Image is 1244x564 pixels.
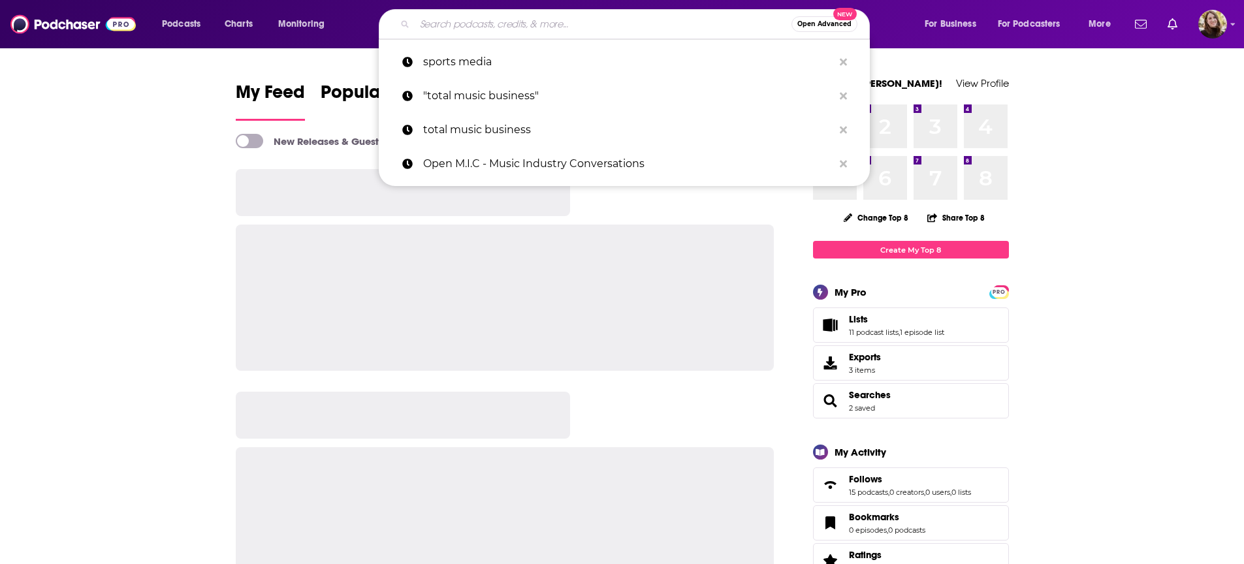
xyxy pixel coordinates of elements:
a: 0 episodes [849,525,887,535]
a: 0 users [925,488,950,497]
a: Exports [813,345,1009,381]
span: Charts [225,15,253,33]
span: Lists [849,313,868,325]
a: 11 podcast lists [849,328,899,337]
a: Charts [216,14,261,35]
span: Monitoring [278,15,325,33]
span: Logged in as katiefuchs [1198,10,1227,39]
span: , [887,525,888,535]
button: Open AdvancedNew [791,16,857,32]
span: PRO [991,287,1007,297]
span: Bookmarks [813,505,1009,540]
div: My Pro [835,286,867,298]
span: Exports [849,351,881,363]
a: Follows [818,476,844,494]
p: Open M.I.C - Music Industry Conversations [423,147,833,181]
span: , [888,488,889,497]
button: Show profile menu [1198,10,1227,39]
span: Popular Feed [321,81,432,111]
a: Show notifications dropdown [1130,13,1152,35]
span: My Feed [236,81,305,111]
button: open menu [153,14,217,35]
a: Show notifications dropdown [1162,13,1183,35]
a: 2 saved [849,403,875,413]
a: sports media [379,45,870,79]
a: Create My Top 8 [813,241,1009,258]
span: Open Advanced [797,21,852,27]
a: "total music business" [379,79,870,113]
input: Search podcasts, credits, & more... [415,14,791,35]
a: Bookmarks [849,511,925,523]
a: Lists [818,316,844,334]
a: total music business [379,113,870,147]
a: 15 podcasts [849,488,888,497]
span: , [924,488,925,497]
span: Follows [813,467,1009,503]
span: Podcasts [162,15,200,33]
a: Lists [849,313,944,325]
span: For Business [925,15,976,33]
a: View Profile [956,77,1009,89]
img: User Profile [1198,10,1227,39]
button: open menu [916,14,993,35]
button: Change Top 8 [836,210,917,226]
a: Welcome [PERSON_NAME]! [813,77,942,89]
div: My Activity [835,446,886,458]
a: Searches [818,392,844,410]
span: , [950,488,951,497]
a: Open M.I.C - Music Industry Conversations [379,147,870,181]
span: Ratings [849,549,882,561]
a: My Feed [236,81,305,121]
span: More [1089,15,1111,33]
span: Searches [813,383,1009,418]
a: 0 podcasts [888,525,925,535]
a: New Releases & Guests Only [236,134,407,148]
button: open menu [1079,14,1127,35]
span: New [833,8,857,20]
p: "total music business" [423,79,833,113]
button: open menu [269,14,342,35]
div: Search podcasts, credits, & more... [391,9,882,39]
a: 0 lists [951,488,971,497]
a: Follows [849,473,971,485]
a: Bookmarks [818,514,844,532]
button: open menu [989,14,1079,35]
span: Bookmarks [849,511,899,523]
a: Searches [849,389,891,401]
a: Ratings [849,549,915,561]
a: Popular Feed [321,81,432,121]
a: PRO [991,287,1007,296]
span: Lists [813,307,1009,343]
p: total music business [423,113,833,147]
span: 3 items [849,366,881,375]
a: 1 episode list [900,328,944,337]
span: Exports [818,354,844,372]
span: Follows [849,473,882,485]
p: sports media [423,45,833,79]
span: For Podcasters [998,15,1061,33]
a: 0 creators [889,488,924,497]
img: Podchaser - Follow, Share and Rate Podcasts [10,12,136,37]
span: , [899,328,900,337]
button: Share Top 8 [927,205,985,230]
